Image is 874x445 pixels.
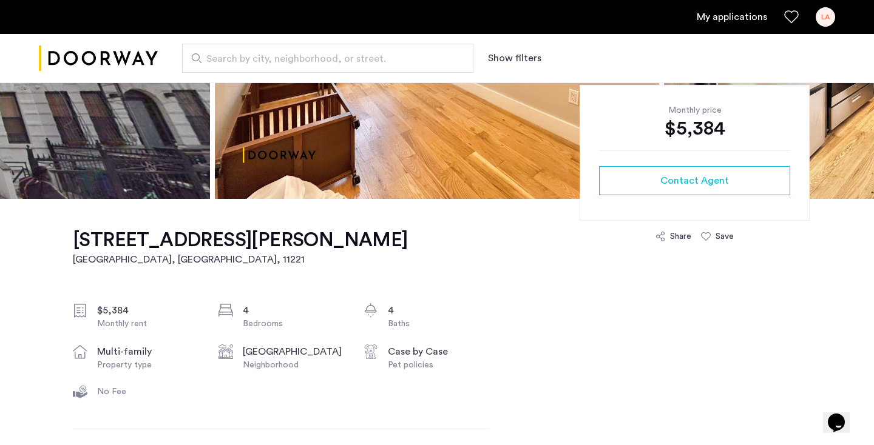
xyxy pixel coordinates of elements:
div: Neighborhood [243,359,345,371]
div: Monthly rent [97,318,199,330]
div: [GEOGRAPHIC_DATA] [243,344,345,359]
div: multi-family [97,344,199,359]
span: Contact Agent [660,173,729,188]
button: Show or hide filters [488,51,541,65]
div: Bedrooms [243,318,345,330]
div: Monthly price [599,104,790,116]
a: [STREET_ADDRESS][PERSON_NAME][GEOGRAPHIC_DATA], [GEOGRAPHIC_DATA], 11221 [73,228,408,267]
a: Cazamio logo [39,36,158,81]
div: 4 [388,303,490,318]
img: logo [39,36,158,81]
h2: [GEOGRAPHIC_DATA], [GEOGRAPHIC_DATA] , 11221 [73,252,408,267]
div: Baths [388,318,490,330]
div: $5,384 [599,116,790,141]
input: Apartment Search [182,44,473,73]
button: button [599,166,790,195]
div: No Fee [97,386,199,398]
div: Share [670,230,691,243]
a: Favorites [784,10,799,24]
iframe: chat widget [823,396,862,433]
div: Property type [97,359,199,371]
div: LA [816,7,835,27]
a: My application [697,10,767,24]
div: Pet policies [388,359,490,371]
span: Search by city, neighborhood, or street. [206,52,439,66]
div: 4 [243,303,345,318]
div: Case by Case [388,344,490,359]
div: Save [716,230,734,243]
div: $5,384 [97,303,199,318]
h1: [STREET_ADDRESS][PERSON_NAME] [73,228,408,252]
